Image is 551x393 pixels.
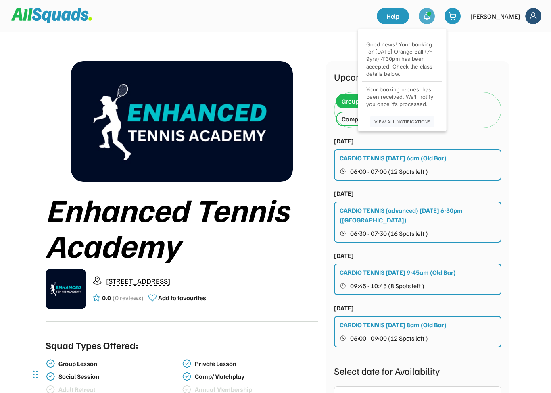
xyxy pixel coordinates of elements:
img: check-verified-01.svg [46,372,55,381]
img: IMG_0194.png [46,269,86,309]
img: bell-03%20%281%29.svg [423,12,431,20]
div: CARDIO TENNIS [DATE] 9:45am (Old Bar) [340,268,456,277]
button: 06:00 - 09:00 (12 Spots left ) [340,333,497,343]
div: Group Lesson [342,96,380,106]
span: 09:45 - 10:45 (8 Spots left ) [350,283,424,289]
img: IMG_0194.png [71,61,293,182]
span: 06:30 - 07:30 (16 Spots left ) [350,230,428,237]
span: 06:00 - 09:00 (12 Spots left ) [350,335,428,341]
img: Squad%20Logo.svg [11,8,92,23]
img: check-verified-01.svg [182,359,192,368]
img: check-verified-01.svg [182,372,192,381]
div: Comp/Matchplay [342,114,391,124]
div: Group Lesson [58,360,180,368]
div: [DATE] [334,251,354,260]
div: Enhanced Tennis Academy [46,191,318,262]
span: 06:00 - 07:00 (12 Spots left ) [350,168,428,175]
div: CARDIO TENNIS [DATE] 8am (Old Bar) [340,320,447,330]
button: 06:30 - 07:30 (16 Spots left ) [340,228,497,239]
div: CARDIO TENNIS (advanced) [DATE] 6:30pm ([GEOGRAPHIC_DATA]) [340,206,497,225]
div: [DATE] [334,189,354,198]
div: Squad Types Offered: [46,338,138,352]
img: check-verified-01.svg [46,359,55,368]
div: Comp/Matchplay [195,373,317,381]
div: [PERSON_NAME] [470,11,520,21]
div: Good news! Your booking for [DATE] Orange Ball (7-9yrs) 4:30pm has been accepted. Check the class... [366,41,438,77]
div: VIEW ALL NOTIFICATIONS [373,119,432,125]
div: Add to favourites [158,293,206,303]
div: [DATE] [334,136,354,146]
img: shopping-cart-01%20%281%29.svg [449,12,457,20]
div: 0.0 [102,293,111,303]
div: Upcoming Classes [334,69,501,84]
div: Social Session [58,373,180,381]
div: Your booking request has been received. We’ll notify you once it’s processed. [366,86,438,108]
div: Private Lesson [195,360,317,368]
img: Frame%2018.svg [525,8,541,24]
button: 09:45 - 10:45 (8 Spots left ) [340,281,497,291]
div: CARDIO TENNIS [DATE] 6am (Old Bar) [340,153,447,163]
button: 06:00 - 07:00 (12 Spots left ) [340,166,497,177]
div: (0 reviews) [113,293,144,303]
div: [DATE] [334,303,354,313]
div: Select date for Availability [334,364,501,378]
a: Help [377,8,409,24]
